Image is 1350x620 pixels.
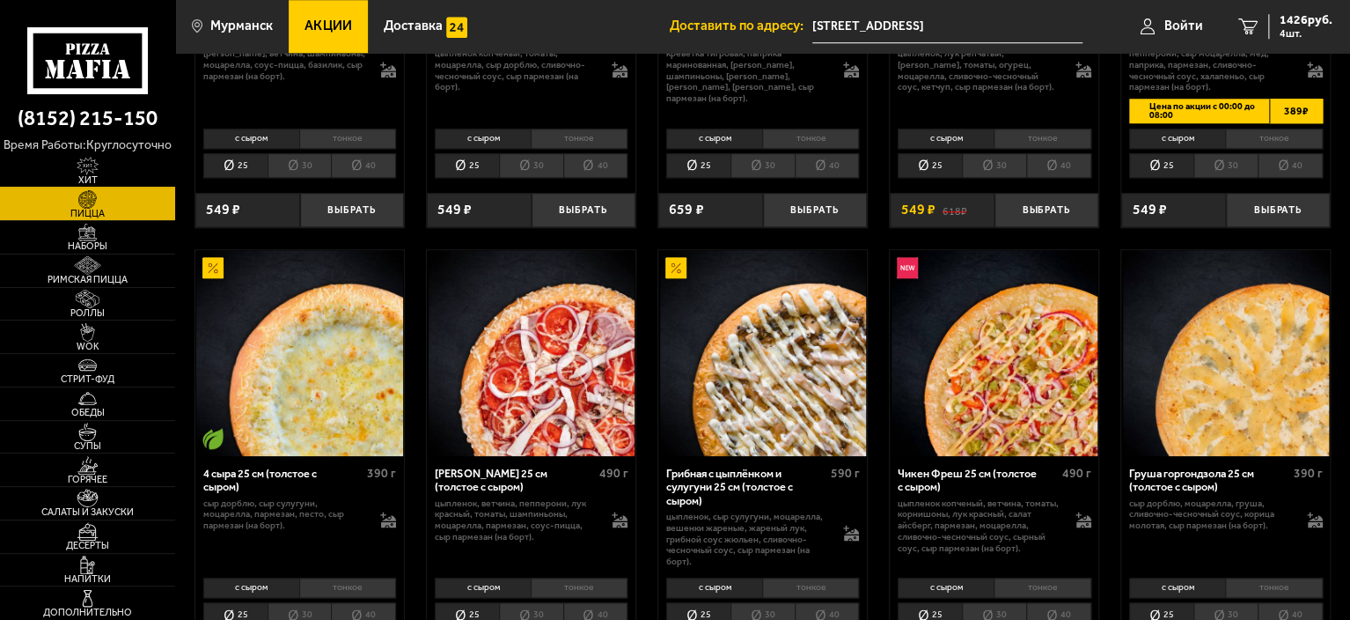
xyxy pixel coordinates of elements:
li: с сыром [898,129,994,149]
button: Выбрать [1226,193,1331,227]
li: с сыром [666,129,762,149]
span: 549 ₽ [1132,203,1166,217]
img: Чикен Фреш 25 см (толстое с сыром) [891,250,1097,456]
a: Груша горгондзола 25 см (толстое с сыром) [1121,250,1330,456]
div: 4 сыра 25 см (толстое с сыром) [203,467,363,494]
img: Вегетарианское блюдо [202,428,224,449]
li: 30 [499,153,563,178]
span: Цена по акции с 00:00 до 08:00 [1129,99,1269,124]
p: цыпленок, ветчина, пепперони, лук красный, томаты, шампиньоны, моцарелла, пармезан, соус-пицца, с... [435,498,598,543]
a: АкционныйВегетарианское блюдо4 сыра 25 см (толстое с сыром) [195,250,404,456]
p: сыр дорблю, сыр сулугуни, моцарелла, пармезан, песто, сыр пармезан (на борт). [203,498,367,532]
div: Грибная с цыплёнком и сулугуни 25 см (толстое с сыром) [666,467,826,507]
li: с сыром [203,129,299,149]
img: Акционный [665,257,686,278]
a: Петровская 25 см (толстое с сыром) [427,250,635,456]
li: 30 [1193,153,1258,178]
span: 1426 руб. [1280,14,1332,26]
p: цыпленок, лук репчатый, [PERSON_NAME], томаты, огурец, моцарелла, сливочно-чесночный соус, кетчуп... [898,48,1061,93]
img: 4 сыра 25 см (толстое с сыром) [196,250,402,456]
span: 390 г [1294,466,1323,481]
li: 30 [730,153,795,178]
span: Доставить по адресу: [670,19,812,33]
img: Грибная с цыплёнком и сулугуни 25 см (толстое с сыром) [660,250,866,456]
a: НовинкаЧикен Фреш 25 см (толстое с сыром) [890,250,1098,456]
li: 30 [268,153,332,178]
span: 659 ₽ [669,203,703,217]
span: 549 ₽ [900,203,935,217]
li: 40 [1258,153,1323,178]
img: 15daf4d41897b9f0e9f617042186c801.svg [446,17,467,38]
li: с сыром [435,578,531,598]
li: тонкое [299,578,396,598]
li: 25 [435,153,499,178]
button: Выбрать [532,193,636,227]
img: Акционный [202,257,224,278]
p: цыпленок, сыр сулугуни, моцарелла, вешенки жареные, жареный лук, грибной соус Жюльен, сливочно-че... [666,512,830,568]
span: 549 ₽ [206,203,240,217]
span: Акции [304,19,351,33]
span: 390 г [367,466,396,481]
p: креветка тигровая, паприка маринованная, [PERSON_NAME], шампиньоны, [PERSON_NAME], [PERSON_NAME],... [666,48,830,105]
img: Новинка [897,257,918,278]
p: цыпленок копченый, томаты, моцарелла, сыр дорблю, сливочно-чесночный соус, сыр пармезан (на борт). [435,48,598,93]
button: Выбрать [763,193,868,227]
li: тонкое [762,129,859,149]
span: 4 шт. [1280,28,1332,39]
li: 25 [666,153,730,178]
img: Груша горгондзола 25 см (толстое с сыром) [1123,250,1329,456]
span: Мурманск [210,19,273,33]
button: Выбрать [300,193,405,227]
li: 25 [898,153,962,178]
li: тонкое [1225,129,1322,149]
li: с сыром [203,578,299,598]
li: тонкое [762,578,859,598]
div: [PERSON_NAME] 25 см (толстое с сыром) [435,467,595,494]
li: тонкое [299,129,396,149]
li: 40 [563,153,628,178]
s: 618 ₽ [942,203,966,217]
li: тонкое [994,578,1090,598]
li: с сыром [666,578,762,598]
li: с сыром [1129,578,1225,598]
p: [PERSON_NAME], ветчина, шампиньоны, моцарелла, соус-пицца, базилик, сыр пармезан (на борт). [203,48,367,82]
p: сыр дорблю, моцарелла, груша, сливочно-чесночный соус, корица молотая, сыр пармезан (на борт). [1129,498,1293,532]
li: 40 [1026,153,1091,178]
span: 389 ₽ [1269,99,1323,124]
a: АкционныйГрибная с цыплёнком и сулугуни 25 см (толстое с сыром) [658,250,867,456]
li: 25 [203,153,268,178]
li: с сыром [898,578,994,598]
span: Войти [1164,19,1203,33]
li: тонкое [1225,578,1322,598]
li: 40 [331,153,396,178]
img: Петровская 25 см (толстое с сыром) [429,250,635,456]
button: Выбрать [994,193,1099,227]
li: 30 [962,153,1026,178]
li: тонкое [531,578,627,598]
li: 25 [1129,153,1193,178]
span: Доставка [384,19,443,33]
p: пепперони, сыр Моцарелла, мед, паприка, пармезан, сливочно-чесночный соус, халапеньо, сыр пармеза... [1129,48,1293,93]
li: с сыром [1129,129,1225,149]
span: 490 г [1062,466,1091,481]
input: Ваш адрес доставки [812,11,1082,43]
div: Груша горгондзола 25 см (толстое с сыром) [1129,467,1289,494]
span: 490 г [598,466,627,481]
div: Чикен Фреш 25 см (толстое с сыром) [898,467,1058,494]
li: с сыром [435,129,531,149]
p: цыпленок копченый, ветчина, томаты, корнишоны, лук красный, салат айсберг, пармезан, моцарелла, с... [898,498,1061,555]
li: 40 [795,153,860,178]
li: тонкое [531,129,627,149]
li: тонкое [994,129,1090,149]
span: 549 ₽ [437,203,472,217]
span: 590 г [830,466,859,481]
